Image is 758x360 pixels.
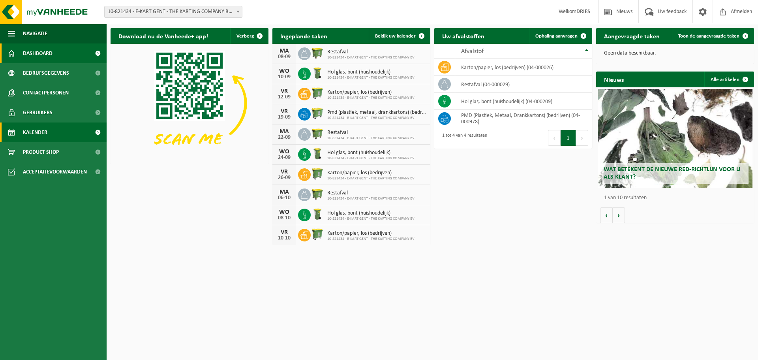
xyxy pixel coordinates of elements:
[276,135,292,140] div: 22-09
[672,28,753,44] a: Toon de aangevraagde taken
[596,72,632,87] h2: Nieuws
[327,96,415,100] span: 10-821434 - E-KART GENT - THE KARTING COMPANY BV
[327,75,415,80] span: 10-821434 - E-KART GENT - THE KARTING COMPANY BV
[105,6,242,17] span: 10-821434 - E-KART GENT - THE KARTING COMPANY BV - GENT
[276,175,292,181] div: 26-09
[276,155,292,160] div: 24-09
[327,210,415,217] span: Hol glas, bont (huishoudelijk)
[311,46,324,60] img: WB-1100-HPE-GN-51
[276,149,292,155] div: WO
[434,28,492,43] h2: Uw afvalstoffen
[311,87,324,100] img: WB-0770-HPE-GN-50
[311,107,324,120] img: WB-0660-HPE-GN-50
[375,34,416,39] span: Bekijk uw kalender
[276,189,292,195] div: MA
[529,28,591,44] a: Ophaling aanvragen
[23,83,69,103] span: Contactpersonen
[23,103,53,123] span: Gebruikers
[276,215,292,221] div: 08-10
[576,130,588,146] button: Next
[327,230,415,237] span: Karton/papier, los (bedrijven)
[276,54,292,60] div: 08-09
[272,28,335,43] h2: Ingeplande taken
[276,74,292,80] div: 10-09
[23,24,47,43] span: Navigatie
[23,123,47,142] span: Kalender
[455,59,592,76] td: karton/papier, los (bedrijven) (04-000026)
[311,167,324,181] img: WB-0770-HPE-GN-50
[369,28,430,44] a: Bekijk uw kalender
[455,110,592,127] td: PMD (Plastiek, Metaal, Drankkartons) (bedrijven) (04-000978)
[327,190,415,196] span: Restafval
[23,63,69,83] span: Bedrijfsgegevens
[276,169,292,175] div: VR
[561,130,576,146] button: 1
[327,130,415,136] span: Restafval
[598,89,752,188] a: Wat betekent de nieuwe RED-richtlijn voor u als klant?
[311,207,324,221] img: WB-0140-HPE-GN-50
[327,136,415,141] span: 10-821434 - E-KART GENT - THE KARTING COMPANY BV
[311,228,324,241] img: WB-0770-HPE-GN-50
[111,28,216,43] h2: Download nu de Vanheede+ app!
[438,129,487,147] div: 1 tot 4 van 4 resultaten
[276,128,292,135] div: MA
[327,196,415,201] span: 10-821434 - E-KART GENT - THE KARTING COMPANY BV
[604,51,746,56] p: Geen data beschikbaar.
[455,76,592,93] td: restafval (04-000029)
[311,147,324,160] img: WB-0140-HPE-GN-50
[327,150,415,156] span: Hol glas, bont (huishoudelijk)
[461,48,484,55] span: Afvalstof
[327,156,415,161] span: 10-821434 - E-KART GENT - THE KARTING COMPANY BV
[23,142,59,162] span: Product Shop
[311,127,324,140] img: WB-1100-HPE-GN-51
[276,68,292,74] div: WO
[327,237,415,241] span: 10-821434 - E-KART GENT - THE KARTING COMPANY BV
[576,9,590,15] strong: DRIES
[327,109,426,116] span: Pmd (plastiek, metaal, drankkartons) (bedrijven)
[535,34,578,39] span: Ophaling aanvragen
[276,236,292,241] div: 10-10
[111,44,268,162] img: Download de VHEPlus App
[311,187,324,201] img: WB-1100-HPE-GN-51
[327,170,415,176] span: Karton/papier, los (bedrijven)
[276,195,292,201] div: 06-10
[596,28,668,43] h2: Aangevraagde taken
[704,72,753,87] a: Alle artikelen
[327,116,426,121] span: 10-821434 - E-KART GENT - THE KARTING COMPANY BV
[276,115,292,120] div: 19-09
[600,207,613,223] button: Vorige
[327,176,415,181] span: 10-821434 - E-KART GENT - THE KARTING COMPANY BV
[276,229,292,236] div: VR
[548,130,561,146] button: Previous
[276,108,292,115] div: VR
[104,6,242,18] span: 10-821434 - E-KART GENT - THE KARTING COMPANY BV - GENT
[678,34,739,39] span: Toon de aangevraagde taken
[613,207,625,223] button: Volgende
[604,166,740,180] span: Wat betekent de nieuwe RED-richtlijn voor u als klant?
[230,28,268,44] button: Verberg
[311,66,324,80] img: WB-0140-HPE-GN-50
[23,43,53,63] span: Dashboard
[327,55,415,60] span: 10-821434 - E-KART GENT - THE KARTING COMPANY BV
[276,88,292,94] div: VR
[276,209,292,215] div: WO
[327,69,415,75] span: Hol glas, bont (huishoudelijk)
[236,34,254,39] span: Verberg
[327,49,415,55] span: Restafval
[455,93,592,110] td: hol glas, bont (huishoudelijk) (04-000209)
[604,195,750,201] p: 1 van 10 resultaten
[276,94,292,100] div: 12-09
[276,48,292,54] div: MA
[23,162,87,182] span: Acceptatievoorwaarden
[327,89,415,96] span: Karton/papier, los (bedrijven)
[327,217,415,221] span: 10-821434 - E-KART GENT - THE KARTING COMPANY BV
